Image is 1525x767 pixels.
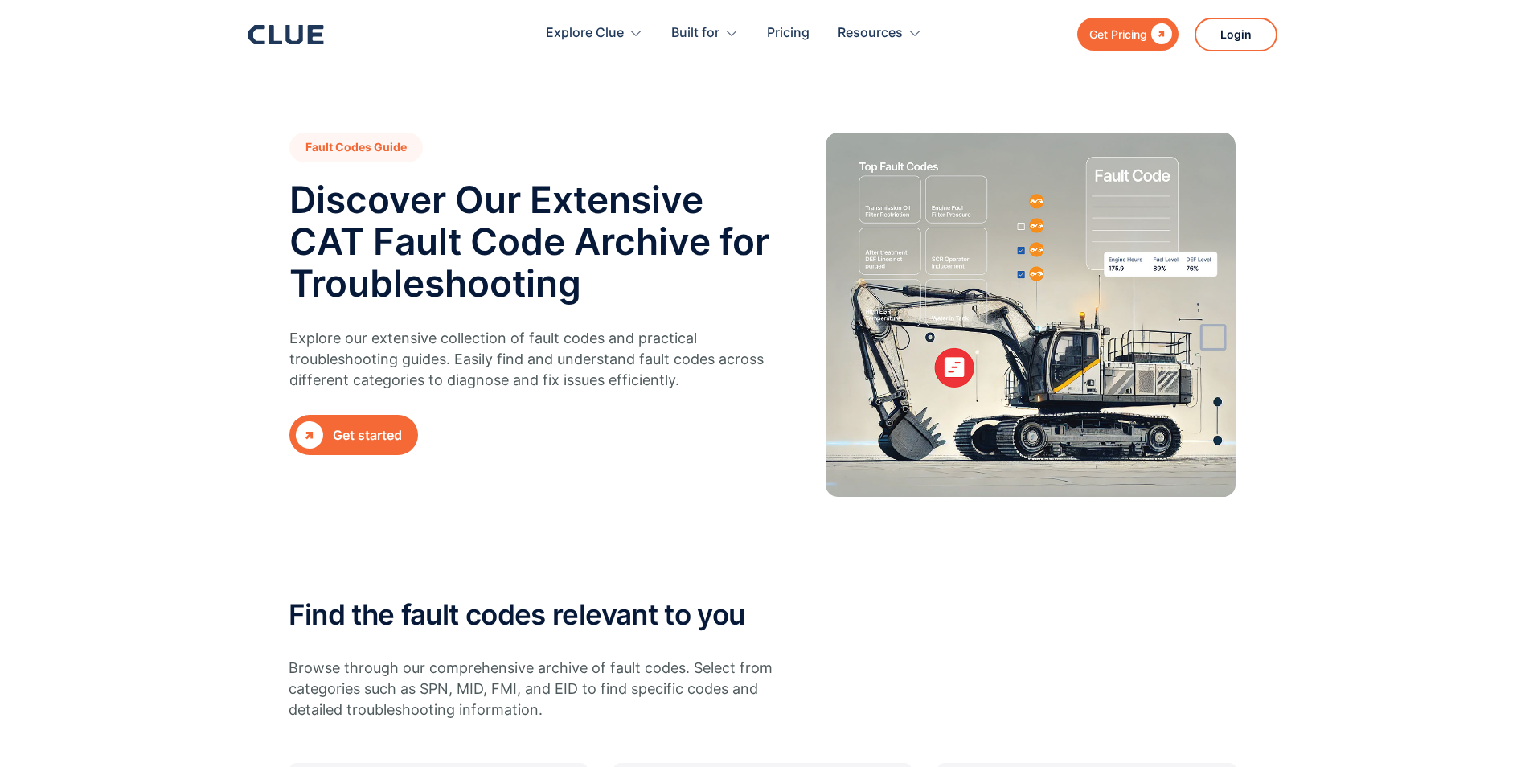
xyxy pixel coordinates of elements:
[826,133,1236,497] img: hero image for caterpillar fault codes
[289,133,423,162] h1: Fault Codes Guide
[671,8,719,59] div: Built for
[289,658,775,720] p: Browse through our comprehensive archive of fault codes. Select from categories such as SPN, MID,...
[289,328,776,391] p: Explore our extensive collection of fault codes and practical troubleshooting guides. Easily find...
[333,425,402,445] div: Get started
[838,8,922,59] div: Resources
[1147,24,1172,44] div: 
[1089,24,1147,44] div: Get Pricing
[289,599,1237,630] h2: Find the fault codes relevant to you
[296,421,323,449] div: 
[767,8,810,59] a: Pricing
[1195,18,1277,51] a: Login
[546,8,624,59] div: Explore Clue
[289,178,785,304] h2: Discover Our Extensive CAT Fault Code Archive for Troubleshooting
[838,8,903,59] div: Resources
[289,415,418,455] a: Get started
[671,8,739,59] div: Built for
[1077,18,1179,51] a: Get Pricing
[546,8,643,59] div: Explore Clue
